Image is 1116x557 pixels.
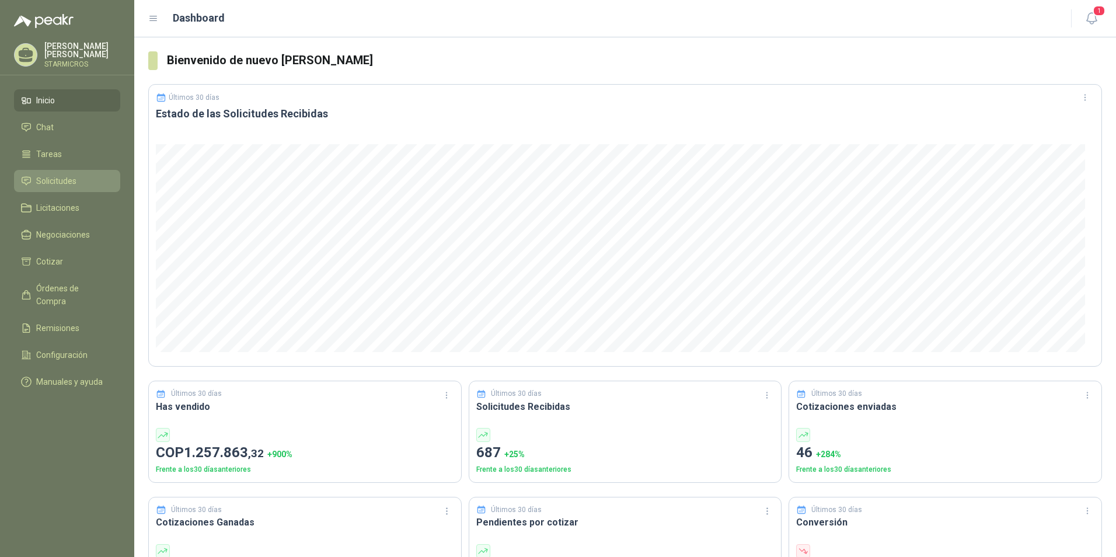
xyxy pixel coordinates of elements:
[36,255,63,268] span: Cotizar
[171,388,222,399] p: Últimos 30 días
[14,371,120,393] a: Manuales y ayuda
[44,61,120,68] p: STARMICROS
[14,317,120,339] a: Remisiones
[156,464,454,475] p: Frente a los 30 días anteriores
[476,399,775,414] h3: Solicitudes Recibidas
[267,450,292,459] span: + 900 %
[811,504,862,516] p: Últimos 30 días
[167,51,1102,69] h3: Bienvenido de nuevo [PERSON_NAME]
[811,388,862,399] p: Últimos 30 días
[476,442,775,464] p: 687
[36,94,55,107] span: Inicio
[36,282,109,308] span: Órdenes de Compra
[504,450,525,459] span: + 25 %
[491,504,542,516] p: Últimos 30 días
[14,116,120,138] a: Chat
[14,277,120,312] a: Órdenes de Compra
[796,399,1094,414] h3: Cotizaciones enviadas
[36,201,79,214] span: Licitaciones
[476,515,775,530] h3: Pendientes por cotizar
[36,322,79,335] span: Remisiones
[14,89,120,112] a: Inicio
[171,504,222,516] p: Últimos 30 días
[796,515,1094,530] h3: Conversión
[14,197,120,219] a: Licitaciones
[14,170,120,192] a: Solicitudes
[14,14,74,28] img: Logo peakr
[796,442,1094,464] p: 46
[816,450,841,459] span: + 284 %
[796,464,1094,475] p: Frente a los 30 días anteriores
[156,107,1094,121] h3: Estado de las Solicitudes Recibidas
[248,447,264,460] span: ,32
[36,175,76,187] span: Solicitudes
[173,10,225,26] h1: Dashboard
[14,250,120,273] a: Cotizar
[156,515,454,530] h3: Cotizaciones Ganadas
[36,121,54,134] span: Chat
[184,444,264,461] span: 1.257.863
[491,388,542,399] p: Últimos 30 días
[36,375,103,388] span: Manuales y ayuda
[1093,5,1105,16] span: 1
[36,349,88,361] span: Configuración
[156,442,454,464] p: COP
[44,42,120,58] p: [PERSON_NAME] [PERSON_NAME]
[14,224,120,246] a: Negociaciones
[156,399,454,414] h3: Has vendido
[1081,8,1102,29] button: 1
[36,228,90,241] span: Negociaciones
[14,143,120,165] a: Tareas
[36,148,62,161] span: Tareas
[476,464,775,475] p: Frente a los 30 días anteriores
[14,344,120,366] a: Configuración
[169,93,219,102] p: Últimos 30 días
